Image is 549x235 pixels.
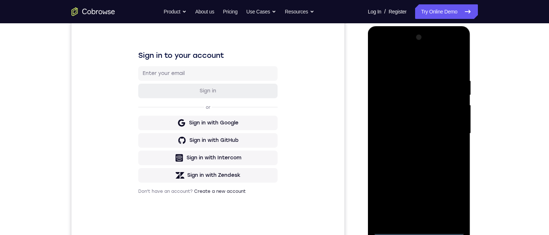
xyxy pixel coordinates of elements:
[67,168,206,182] button: Sign in with Zendesk
[71,7,115,16] a: Go to the home page
[115,154,170,161] div: Sign in with Intercom
[195,4,214,19] a: About us
[285,4,314,19] button: Resources
[118,136,167,144] div: Sign in with GitHub
[246,4,276,19] button: Use Cases
[67,133,206,147] button: Sign in with GitHub
[123,188,174,194] a: Create a new account
[164,4,187,19] button: Product
[389,4,406,19] a: Register
[116,171,169,179] div: Sign in with Zendesk
[67,150,206,165] button: Sign in with Intercom
[133,104,140,110] p: or
[67,115,206,130] button: Sign in with Google
[384,7,386,16] span: /
[67,188,206,194] p: Don't have an account?
[118,119,167,126] div: Sign in with Google
[415,4,478,19] a: Try Online Demo
[223,4,237,19] a: Pricing
[368,4,381,19] a: Log In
